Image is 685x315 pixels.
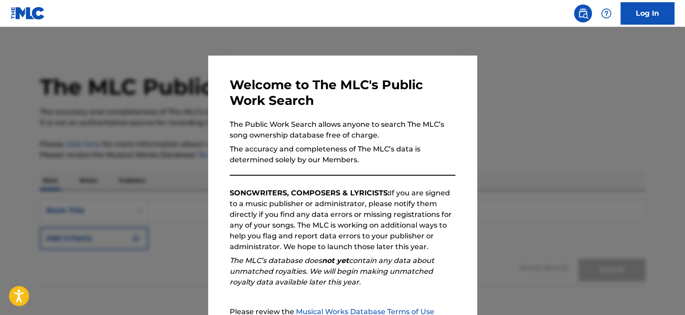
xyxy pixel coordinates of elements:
img: MLC Logo [11,7,45,20]
img: search [578,8,588,19]
p: The accuracy and completeness of The MLC’s data is determined solely by our Members. [230,144,455,165]
iframe: Chat Widget [640,272,685,315]
h3: Welcome to The MLC's Public Work Search [230,77,455,108]
img: help [601,8,612,19]
p: If you are signed to a music publisher or administrator, please notify them directly if you find ... [230,188,455,252]
p: The Public Work Search allows anyone to search The MLC’s song ownership database free of charge. [230,119,455,141]
a: Public Search [574,4,592,22]
div: Help [597,4,615,22]
em: The MLC’s database does contain any data about unmatched royalties. We will begin making unmatche... [230,256,434,286]
strong: not yet [322,256,349,265]
strong: SONGWRITERS, COMPOSERS & LYRICISTS: [230,189,390,197]
a: Log In [621,2,674,25]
